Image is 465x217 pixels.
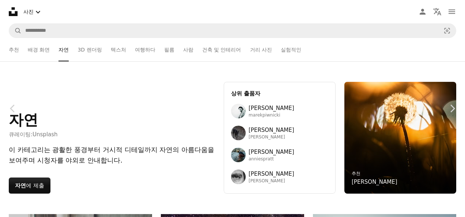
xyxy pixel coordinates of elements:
a: 사용자 Wolfgang Hasselmann의 아바타[PERSON_NAME][PERSON_NAME] [231,126,328,140]
button: 시각적 검색 [438,24,456,38]
h3: 상위 출품자 [231,89,328,98]
img: 사용자 Francesco Ungaro의 아바타 [231,170,246,184]
div: 이 카테고리는 광활한 풍경부터 거시적 디테일까지 자연의 아름다움을 보여주며 시청자를 야외로 안내합니다. [9,145,215,166]
h1: 자연 [9,111,58,129]
button: 언어 [430,4,445,19]
span: [PERSON_NAME] [249,178,294,184]
span: [PERSON_NAME] [249,104,294,113]
a: 사용자 Francesco Ungaro의 아바타[PERSON_NAME][PERSON_NAME] [231,170,328,184]
a: 사용자 Marek Piwnicki의 아바타[PERSON_NAME]marekpiwnicki [231,104,328,118]
span: [PERSON_NAME] [249,134,294,140]
a: 배경 화면 [28,38,50,61]
button: 제품 유형 선택 [20,4,45,19]
a: 사용자 Annie Spratt의 아바타[PERSON_NAME]anniespratt [231,148,328,162]
span: anniespratt [249,156,294,162]
a: 3D 렌더링 [77,38,102,61]
a: 로그인 / 가입 [415,4,430,19]
a: 건축 및 인테리어 [202,38,241,61]
img: 사용자 Wolfgang Hasselmann의 아바타 [231,126,246,140]
a: 텍스처 [111,38,126,61]
a: Unsplash [33,131,58,138]
a: 여행하다 [135,38,155,61]
a: [PERSON_NAME] [352,178,397,186]
button: 자연에 제출 [9,178,50,194]
strong: 자연 [15,182,26,189]
a: 실험적인 [281,38,301,61]
a: 홈 — Unsplash [9,7,18,16]
span: [PERSON_NAME] [249,126,294,134]
a: 다음 [439,73,465,144]
a: 사람 [183,38,193,61]
img: 사용자 Marek Piwnicki의 아바타 [231,104,246,118]
button: 메뉴 [445,4,459,19]
span: 큐레이팅: [9,130,58,139]
a: 추천 [9,38,19,61]
form: 사이트 전체에서 이미지 찾기 [9,23,456,38]
span: [PERSON_NAME] [249,170,294,178]
a: 필름 [164,38,174,61]
span: marekpiwnicki [249,113,294,118]
img: 사용자 Annie Spratt의 아바타 [231,148,246,162]
button: Unsplash 검색 [9,24,22,38]
span: [PERSON_NAME] [249,148,294,156]
a: 거리 사진 [250,38,272,61]
a: 추천 [352,171,360,176]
